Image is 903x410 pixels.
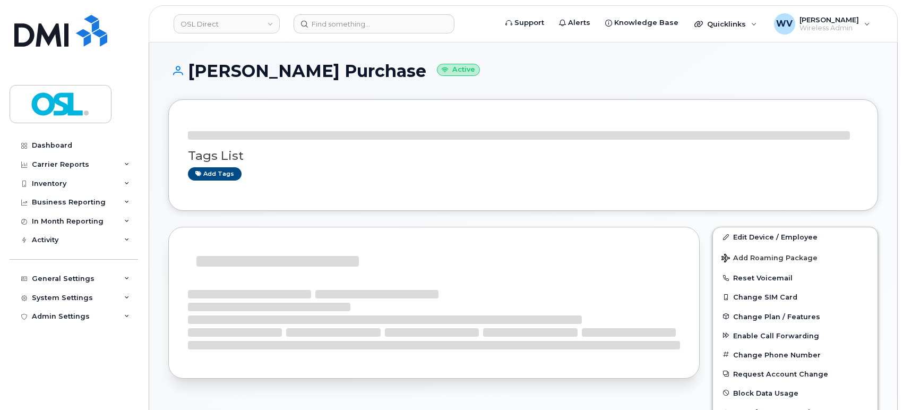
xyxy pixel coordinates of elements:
a: Add tags [188,167,242,181]
button: Block Data Usage [713,383,878,403]
h3: Tags List [188,149,858,163]
small: Active [437,64,480,76]
span: Enable Call Forwarding [733,331,819,339]
button: Request Account Change [713,364,878,383]
button: Change SIM Card [713,287,878,306]
h1: [PERSON_NAME] Purchase [168,62,878,80]
button: Reset Voicemail [713,268,878,287]
button: Add Roaming Package [713,246,878,268]
a: Edit Device / Employee [713,227,878,246]
span: Change Plan / Features [733,312,820,320]
span: Add Roaming Package [721,254,818,264]
button: Change Plan / Features [713,307,878,326]
button: Change Phone Number [713,345,878,364]
button: Enable Call Forwarding [713,326,878,345]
